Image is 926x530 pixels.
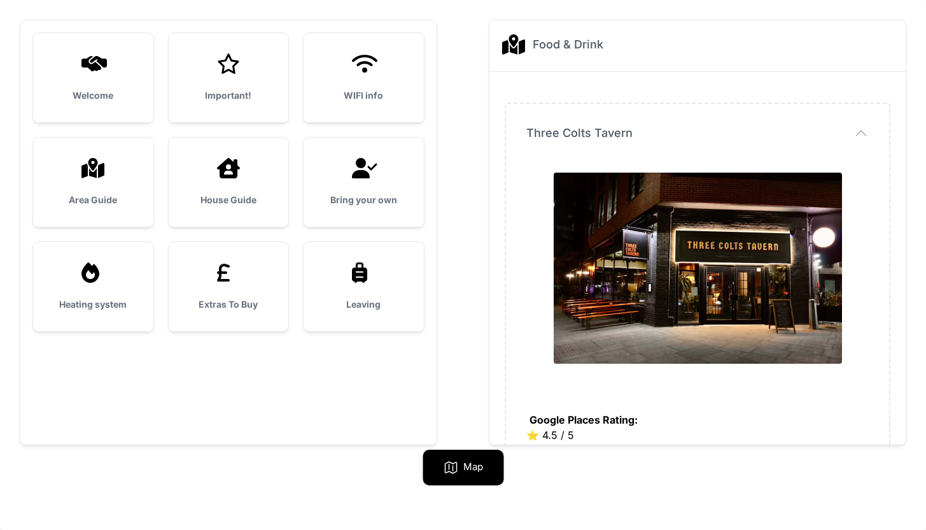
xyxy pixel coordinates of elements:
span: Three Colts Tavern [526,124,633,142]
a: Area Guide [33,138,153,227]
strong: Google Places Rating: [530,413,638,426]
a: Heating system [33,242,153,331]
a: Bring your own [304,138,424,227]
h3: Important! [189,89,269,102]
a: Important! [169,33,289,122]
a: Extras To Buy [169,242,289,331]
a: House Guide [169,138,289,227]
img: wqy9iihm167ctqjr6001efrykso6 [554,173,842,364]
button: Three Colts Tavern [526,124,869,142]
h3: Welcome [53,89,133,102]
h3: Leaving [324,298,403,311]
a: WIFI info [304,33,424,122]
h3: WIFI info [324,89,403,102]
h2: Food & Drink [533,36,603,54]
h3: Bring your own [324,194,403,206]
a: Leaving [304,242,424,331]
a: Welcome [33,33,153,122]
div: ⭐️ 4.5 / 5 [526,382,869,443]
p: Map [463,460,483,475]
h3: Heating system [53,298,133,311]
h3: Extras To Buy [189,298,269,311]
h3: Area Guide [53,194,133,206]
h3: House Guide [189,194,269,206]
